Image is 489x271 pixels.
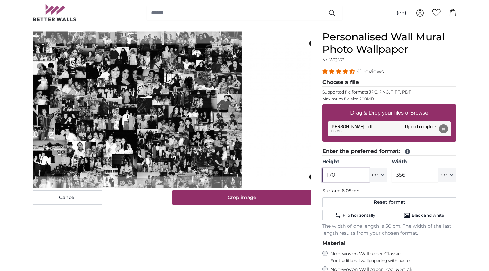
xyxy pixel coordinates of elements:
button: Crop image [172,190,312,205]
label: Non-woven Wallpaper Classic [330,251,456,264]
span: 41 reviews [356,68,384,75]
img: Betterwalls [33,4,77,21]
button: cm [438,168,456,182]
legend: Enter the preferred format: [322,147,456,156]
button: Reset format [322,197,456,207]
label: Width [392,158,456,165]
span: Flip horizontally [343,213,375,218]
u: Browse [410,110,428,116]
button: Black and white [392,210,456,220]
label: Height [322,158,387,165]
p: Supported file formats JPG, PNG, TIFF, PDF [322,89,456,95]
label: Drag & Drop your files or [348,106,431,120]
p: Maximum file size 200MB. [322,96,456,102]
h1: Personalised Wall Mural Photo Wallpaper [322,31,456,55]
legend: Material [322,239,456,248]
span: 4.39 stars [322,68,356,75]
button: cm [369,168,387,182]
span: 6.05m² [342,188,359,194]
button: Flip horizontally [322,210,387,220]
p: The width of one length is 50 cm. The width of the last length results from your chosen format. [322,223,456,237]
span: cm [441,172,449,179]
p: Surface: [322,188,456,194]
span: For traditional wallpapering with paste [330,258,456,264]
span: Black and white [412,213,444,218]
span: Nr. WQ553 [322,57,344,62]
button: Cancel [33,190,102,205]
legend: Choose a file [322,78,456,87]
button: (en) [391,7,412,19]
span: cm [372,172,380,179]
